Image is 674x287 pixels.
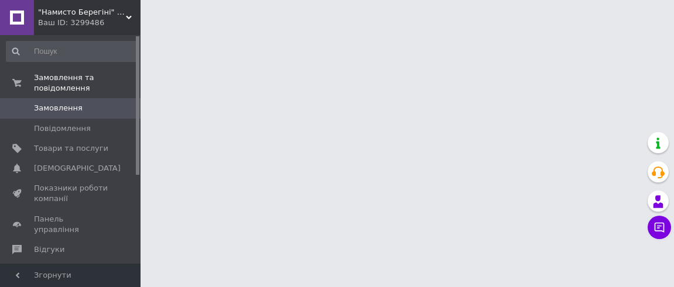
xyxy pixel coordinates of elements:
span: Замовлення та повідомлення [34,72,141,94]
span: [DEMOGRAPHIC_DATA] [34,163,121,174]
span: Повідомлення [34,123,91,134]
div: Ваш ID: 3299486 [38,18,141,28]
span: Замовлення [34,103,83,113]
span: Відгуки [34,244,64,255]
span: Показники роботи компанії [34,183,108,204]
span: Товари та послуги [34,143,108,154]
button: Чат з покупцем [648,216,671,239]
input: Пошук [6,41,138,62]
span: Панель управління [34,214,108,235]
span: "Намисто Берегіні" - магазин прикрас з натурального каменю [38,7,126,18]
